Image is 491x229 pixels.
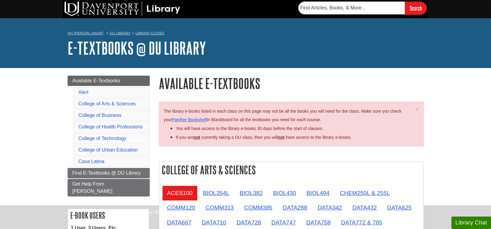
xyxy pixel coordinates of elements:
a: COMM385 [239,200,277,215]
a: Alert [79,90,89,95]
a: BIOL494 [302,186,335,200]
span: The library e-books listed in each class on this page may not be all the books you will need for ... [164,109,402,122]
span: Available E-Textbooks [72,78,120,83]
nav: breadcrumb [68,29,424,39]
a: Panther Bookshelf [172,117,207,122]
span: Find E-Textbooks @ DU Library [72,170,141,176]
a: College of Health Professions [79,124,143,129]
a: E-Textbooks @ DU Library [68,39,206,57]
h2: E-book Users [68,209,149,222]
a: College of Urban Education [79,147,138,152]
a: DATA342 [313,200,347,215]
a: Available E-Textbooks [68,76,150,86]
span: If you are currently taking a DU class, then you will have access to the library e-books. [176,135,352,140]
a: DATA625 [382,200,416,215]
img: DU Library [65,2,180,16]
a: COMM120 [162,200,200,215]
a: BIOL382 [235,186,268,200]
button: Close [415,106,419,112]
a: Find E-Textbooks @ DU Library [68,168,150,178]
input: Find Articles, Books, & More... [298,2,405,14]
a: Casa Latina [79,159,104,164]
a: College of Technology [79,136,126,141]
a: DU Library [110,31,131,35]
h2: College of Arts & Sciences [159,162,423,178]
strong: not [194,135,200,140]
a: BIOL354L [198,186,234,200]
a: My [PERSON_NAME] [68,31,103,36]
a: College of Arts & Sciences [79,101,136,106]
form: Searches DU Library's articles, books, and more [298,2,427,15]
h1: Available E-Textbooks [159,76,424,91]
button: Library Chat [451,217,491,229]
a: DATA432 [347,200,381,215]
a: Get Help From [PERSON_NAME] [68,179,150,197]
a: Library Guides [135,31,164,35]
span: × [415,106,419,113]
u: not [278,135,285,140]
a: DATA288 [278,200,312,215]
a: BIOL430 [268,186,301,200]
span: Get Help From [PERSON_NAME] [72,181,113,194]
a: ACES100 [162,186,198,200]
a: CHEM250L & 255L [335,186,395,200]
span: You will have access to the library e-books 30 days before the start of classes. [176,126,323,131]
a: College of Business [79,113,121,118]
a: COMM313 [201,200,239,215]
input: Search [405,2,427,15]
